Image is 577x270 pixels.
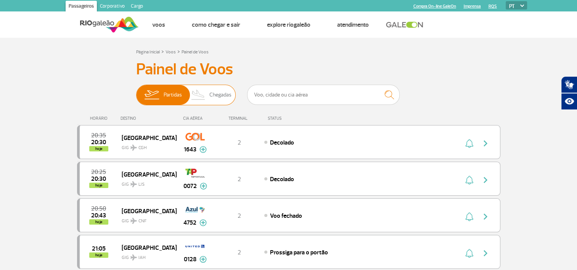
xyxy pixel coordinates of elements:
[128,1,146,13] a: Cargo
[561,76,577,110] div: Plugin de acessibilidade da Hand Talk.
[238,212,241,220] span: 2
[92,246,106,251] span: 2025-08-27 21:05:00
[267,21,310,29] a: Explore RIOgaleão
[183,182,197,191] span: 0072
[184,255,196,264] span: 0128
[413,4,456,9] a: Compra On-line GaleOn
[166,49,176,55] a: Voos
[184,145,196,154] span: 1643
[91,213,106,218] span: 2025-08-27 20:43:15
[91,169,106,175] span: 2025-08-27 20:25:00
[91,140,106,145] span: 2025-08-27 20:30:20
[122,133,170,143] span: [GEOGRAPHIC_DATA]
[91,133,106,138] span: 2025-08-27 20:35:00
[337,21,369,29] a: Atendimento
[270,175,294,183] span: Decolado
[89,252,108,258] span: hoje
[89,146,108,151] span: hoje
[176,116,214,121] div: CIA AÉREA
[130,218,137,224] img: destiny_airplane.svg
[91,176,106,182] span: 2025-08-27 20:30:40
[122,169,170,179] span: [GEOGRAPHIC_DATA]
[238,175,241,183] span: 2
[200,183,207,190] img: mais-info-painel-voo.svg
[130,145,137,151] img: destiny_airplane.svg
[187,85,210,105] img: slider-desembarque
[481,212,490,221] img: seta-direita-painel-voo.svg
[264,116,326,121] div: STATUS
[561,76,577,93] button: Abrir tradutor de língua de sinais.
[122,243,170,252] span: [GEOGRAPHIC_DATA]
[138,181,145,188] span: LIS
[561,93,577,110] button: Abrir recursos assistivos.
[122,140,170,151] span: GIG
[152,21,165,29] a: Voos
[66,1,97,13] a: Passageiros
[79,116,121,121] div: HORÁRIO
[138,218,146,225] span: CNF
[138,254,146,261] span: IAH
[122,206,170,216] span: [GEOGRAPHIC_DATA]
[91,206,106,211] span: 2025-08-27 20:50:00
[465,175,473,185] img: sino-painel-voo.svg
[130,254,137,260] img: destiny_airplane.svg
[465,139,473,148] img: sino-painel-voo.svg
[161,47,164,56] a: >
[464,4,481,9] a: Imprensa
[122,177,170,188] span: GIG
[89,219,108,225] span: hoje
[136,60,441,79] h3: Painel de Voos
[489,4,497,9] a: RQS
[238,139,241,146] span: 2
[209,85,231,105] span: Chegadas
[247,85,400,105] input: Voo, cidade ou cia aérea
[465,212,473,221] img: sino-painel-voo.svg
[136,49,160,55] a: Página Inicial
[270,139,294,146] span: Decolado
[199,256,207,263] img: mais-info-painel-voo.svg
[270,249,328,256] span: Prossiga para o portão
[164,85,182,105] span: Partidas
[214,116,264,121] div: TERMINAL
[130,181,137,187] img: destiny_airplane.svg
[121,116,176,121] div: DESTINO
[140,85,164,105] img: slider-embarque
[122,214,170,225] span: GIG
[238,249,241,256] span: 2
[481,139,490,148] img: seta-direita-painel-voo.svg
[465,249,473,258] img: sino-painel-voo.svg
[138,145,147,151] span: CGH
[481,175,490,185] img: seta-direita-painel-voo.svg
[183,218,196,227] span: 4752
[199,146,207,153] img: mais-info-painel-voo.svg
[481,249,490,258] img: seta-direita-painel-voo.svg
[199,219,207,226] img: mais-info-painel-voo.svg
[89,183,108,188] span: hoje
[122,250,170,261] span: GIG
[270,212,302,220] span: Voo fechado
[192,21,240,29] a: Como chegar e sair
[182,49,209,55] a: Painel de Voos
[97,1,128,13] a: Corporativo
[177,47,180,56] a: >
